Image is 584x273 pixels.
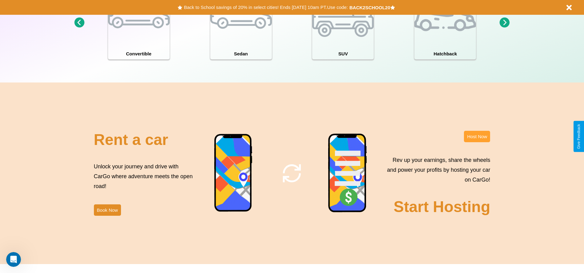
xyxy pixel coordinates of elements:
h4: Sedan [210,48,272,59]
p: Unlock your journey and drive with CarGo where adventure meets the open road! [94,162,195,191]
p: Rev up your earnings, share the wheels and power your profits by hosting your car on CarGo! [383,155,490,185]
button: Book Now [94,204,121,216]
h2: Rent a car [94,131,168,149]
button: Host Now [464,131,490,142]
div: Give Feedback [577,124,581,149]
h2: Start Hosting [394,198,490,216]
button: Back to School savings of 20% in select cities! Ends [DATE] 10am PT.Use code: [182,3,349,12]
h4: Hatchback [414,48,476,59]
b: BACK2SCHOOL20 [349,5,390,10]
h4: SUV [312,48,374,59]
iframe: Intercom live chat [6,252,21,267]
h4: Convertible [108,48,170,59]
img: phone [214,134,253,213]
img: phone [328,133,367,213]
